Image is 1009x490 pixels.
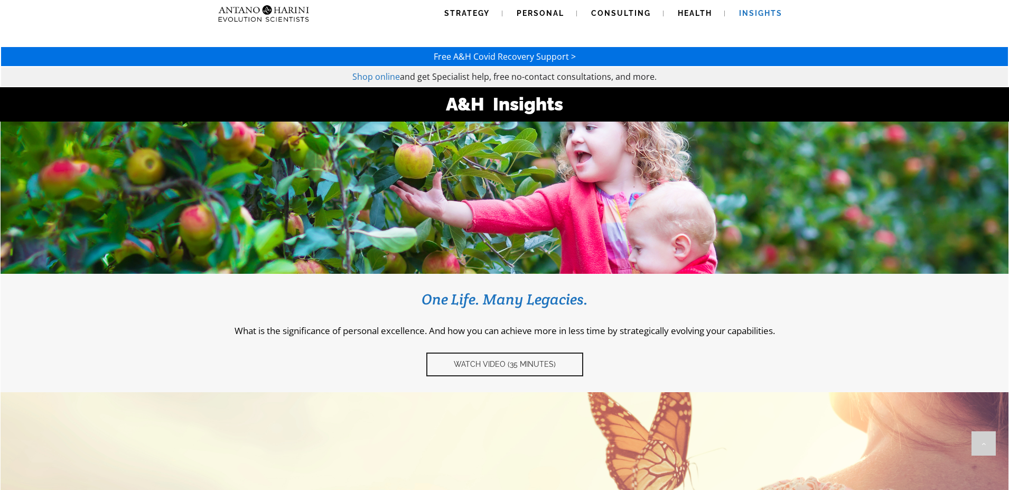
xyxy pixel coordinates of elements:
span: Watch video (35 Minutes) [454,360,556,369]
span: Health [678,9,712,17]
span: Strategy [444,9,490,17]
span: and get Specialist help, free no-contact consultations, and more. [400,71,657,82]
span: Insights [739,9,782,17]
span: Consulting [591,9,651,17]
a: Shop online [352,71,400,82]
a: Watch video (35 Minutes) [426,353,583,376]
strong: A&H Insights [446,94,563,115]
h3: One Life. Many Legacies. [16,290,993,309]
a: Free A&H Covid Recovery Support > [434,51,576,62]
p: What is the significance of personal excellence. And how you can achieve more in less time by str... [16,325,993,337]
span: Personal [517,9,564,17]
